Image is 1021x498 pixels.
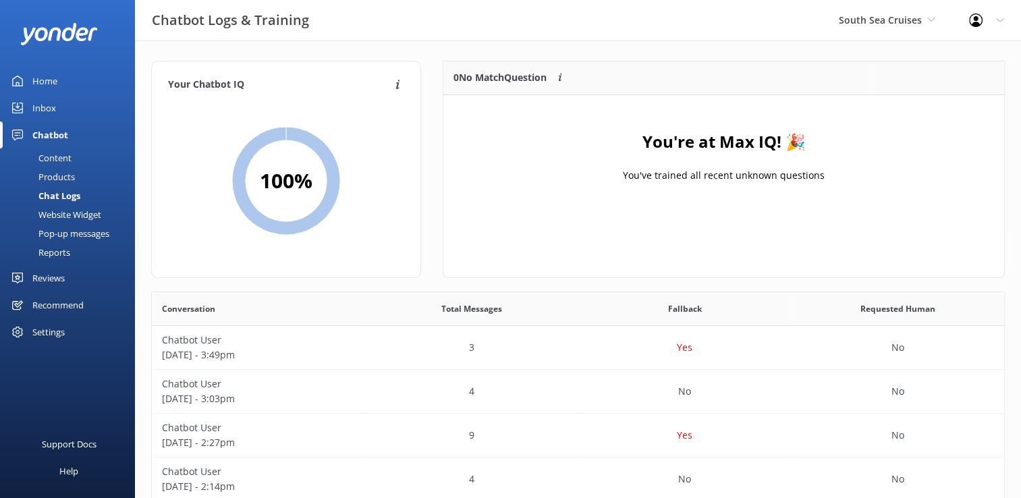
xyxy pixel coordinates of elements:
[8,186,135,205] a: Chat Logs
[162,333,355,348] p: Chatbot User
[8,224,109,243] div: Pop-up messages
[8,167,135,186] a: Products
[32,292,84,319] div: Recommend
[32,94,56,121] div: Inbox
[162,391,355,406] p: [DATE] - 3:03pm
[443,95,1004,230] div: grid
[168,78,391,92] h4: Your Chatbot IQ
[891,472,904,487] p: No
[453,70,547,85] p: 0 No Match Question
[152,414,1004,458] div: row
[8,148,135,167] a: Content
[8,148,72,167] div: Content
[162,377,355,391] p: Chatbot User
[162,348,355,362] p: [DATE] - 3:49pm
[642,129,806,155] h4: You're at Max IQ! 🎉
[677,428,692,443] p: Yes
[839,13,922,26] span: South Sea Cruises
[623,168,825,183] p: You've trained all recent unknown questions
[8,243,70,262] div: Reports
[8,243,135,262] a: Reports
[162,435,355,450] p: [DATE] - 2:27pm
[469,428,474,443] p: 9
[8,205,101,224] div: Website Widget
[678,472,691,487] p: No
[8,167,75,186] div: Products
[667,302,701,315] span: Fallback
[162,479,355,494] p: [DATE] - 2:14pm
[32,121,68,148] div: Chatbot
[8,205,135,224] a: Website Widget
[8,224,135,243] a: Pop-up messages
[32,67,57,94] div: Home
[152,326,1004,370] div: row
[162,302,215,315] span: Conversation
[162,420,355,435] p: Chatbot User
[860,302,935,315] span: Requested Human
[891,428,904,443] p: No
[678,384,691,399] p: No
[152,370,1004,414] div: row
[59,458,78,485] div: Help
[152,9,309,31] h3: Chatbot Logs & Training
[891,340,904,355] p: No
[469,340,474,355] p: 3
[677,340,692,355] p: Yes
[32,319,65,345] div: Settings
[891,384,904,399] p: No
[42,431,96,458] div: Support Docs
[469,384,474,399] p: 4
[8,186,80,205] div: Chat Logs
[469,472,474,487] p: 4
[20,23,98,45] img: yonder-white-logo.png
[441,302,502,315] span: Total Messages
[260,165,312,197] h2: 100 %
[32,265,65,292] div: Reviews
[162,464,355,479] p: Chatbot User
